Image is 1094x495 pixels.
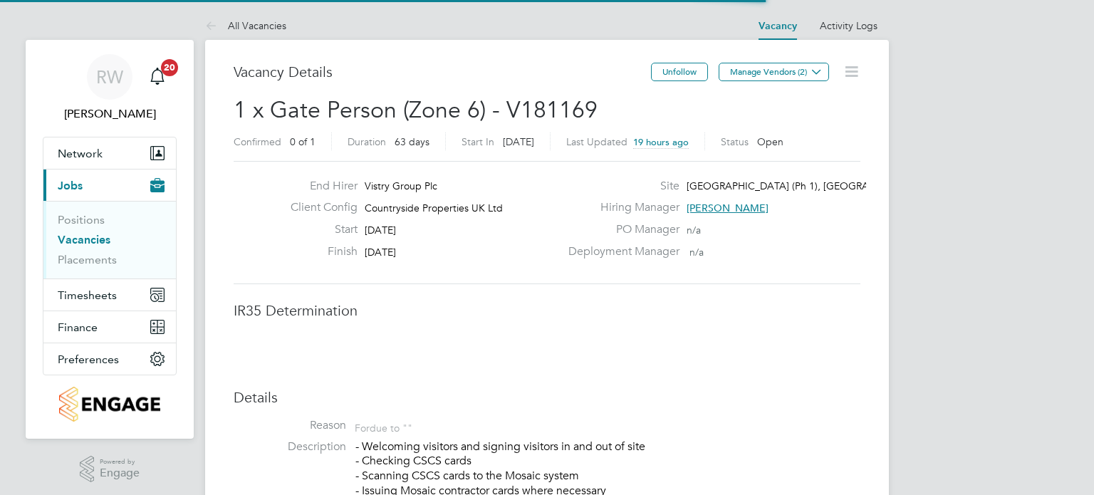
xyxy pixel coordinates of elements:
span: Engage [100,467,140,479]
label: End Hirer [279,179,358,194]
label: Confirmed [234,135,281,148]
h3: Details [234,388,860,407]
span: 0 of 1 [290,135,316,148]
nav: Main navigation [26,40,194,439]
div: For due to "" [355,418,412,434]
label: Hiring Manager [560,200,679,215]
button: Manage Vendors (2) [719,63,829,81]
a: Vacancy [759,20,797,32]
span: Network [58,147,103,160]
label: Duration [348,135,386,148]
h3: IR35 Determination [234,301,860,320]
span: Open [757,135,783,148]
span: [DATE] [503,135,534,148]
span: [GEOGRAPHIC_DATA] (Ph 1), [GEOGRAPHIC_DATA] [687,179,926,192]
a: Go to home page [43,387,177,422]
span: Richard Walsh [43,105,177,123]
a: Vacancies [58,233,110,246]
a: Positions [58,213,105,226]
button: Jobs [43,170,176,201]
span: n/a [687,224,701,236]
span: Jobs [58,179,83,192]
a: All Vacancies [205,19,286,32]
label: PO Manager [560,222,679,237]
label: Start [279,222,358,237]
button: Timesheets [43,279,176,311]
span: [DATE] [365,224,396,236]
span: [DATE] [365,246,396,259]
a: Powered byEngage [80,456,140,483]
label: Description [234,439,346,454]
label: Site [560,179,679,194]
label: Client Config [279,200,358,215]
button: Unfollow [651,63,708,81]
a: Placements [58,253,117,266]
span: [PERSON_NAME] [687,202,769,214]
span: Finance [58,321,98,334]
label: Last Updated [566,135,627,148]
span: 63 days [395,135,429,148]
span: Powered by [100,456,140,468]
label: Reason [234,418,346,433]
span: 20 [161,59,178,76]
span: 19 hours ago [633,136,689,148]
img: countryside-properties-logo-retina.png [59,387,160,422]
label: Finish [279,244,358,259]
a: RW[PERSON_NAME] [43,54,177,123]
span: 1 x Gate Person (Zone 6) - V181169 [234,96,598,124]
label: Status [721,135,749,148]
div: Jobs [43,201,176,278]
span: n/a [689,246,704,259]
span: Timesheets [58,288,117,302]
button: Network [43,137,176,169]
span: Vistry Group Plc [365,179,437,192]
span: Countryside Properties UK Ltd [365,202,503,214]
button: Preferences [43,343,176,375]
span: Preferences [58,353,119,366]
span: RW [96,68,123,86]
a: Activity Logs [820,19,877,32]
button: Finance [43,311,176,343]
label: Start In [462,135,494,148]
label: Deployment Manager [560,244,679,259]
h3: Vacancy Details [234,63,651,81]
a: 20 [143,54,172,100]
